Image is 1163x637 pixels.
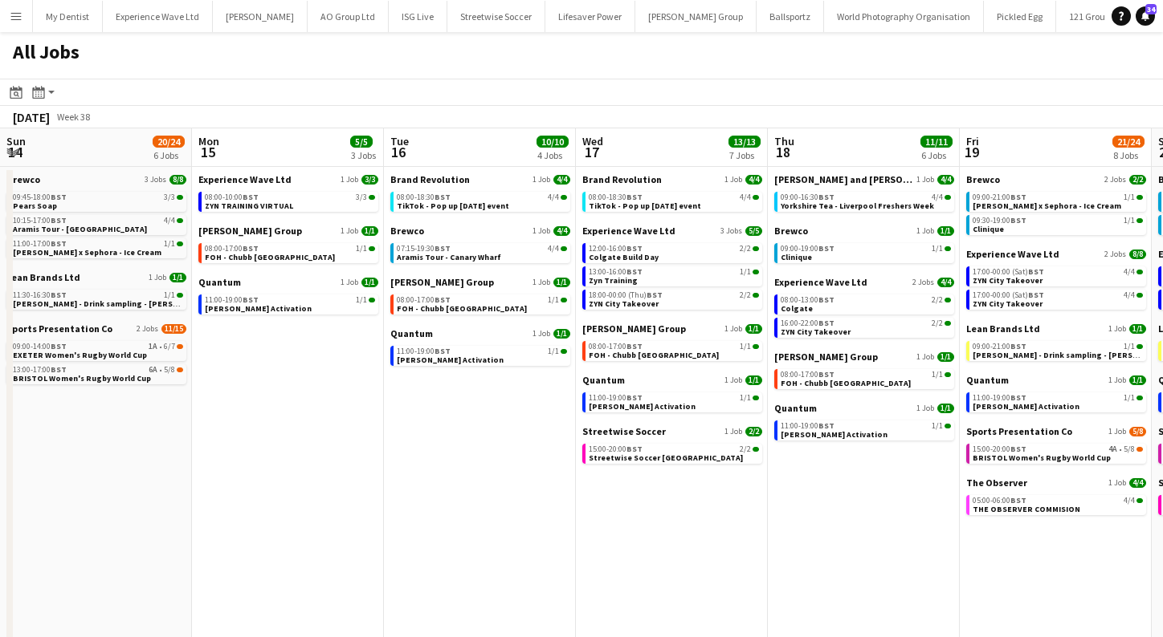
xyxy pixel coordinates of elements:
span: BST [818,318,835,328]
span: 1/1 [164,291,175,299]
span: BST [435,192,451,202]
span: 1/1 [361,278,378,287]
span: Mace Group [774,351,878,363]
div: • [13,366,183,374]
span: 1/1 [932,422,943,430]
span: 6/7 [164,343,175,351]
a: 13:00-16:00BST1/1Zyn Training [589,266,759,285]
a: 15:00-20:00BST2/2Streetwise Soccer [GEOGRAPHIC_DATA] [589,444,759,462]
span: 1/1 [169,273,186,282]
span: 8/8 [169,175,186,185]
span: TikTok - Pop up carnival event [589,201,701,211]
span: 1 Job [533,175,550,185]
div: Sports Presentation Co2 Jobs11/1509:00-14:00BST1A•6/7EXETER Women's Rugby World Cup13:00-17:00BST... [6,323,186,387]
a: 09:00-16:30BST4/4Yorkshire Tea - Liverpool Freshers Week [781,192,951,210]
span: 1 Job [916,404,934,413]
span: BST [51,238,67,249]
span: 1 Job [1108,324,1126,334]
a: Experience Wave Ltd2 Jobs8/8 [966,248,1146,260]
span: BST [51,341,67,351]
span: 4/4 [740,193,751,201]
span: 1 Job [533,226,550,236]
span: Sports Presentation Co [966,425,1072,437]
span: 2/2 [1129,175,1146,185]
span: 1/1 [745,375,762,385]
span: BST [51,364,67,375]
div: [PERSON_NAME] Group1 Job1/108:00-17:00BST1/1FOH - Chubb [GEOGRAPHIC_DATA] [774,351,954,402]
span: 1/1 [548,347,559,355]
a: 09:00-19:00BST1/1Clinique [781,243,951,262]
a: 08:00-18:30BST4/4TikTok - Pop up [DATE] event [397,192,567,210]
span: Bettys and Taylors [774,173,913,185]
span: 4/4 [937,278,954,287]
span: 11:00-19:00 [781,422,835,430]
span: FOH - Chubb Glasgow [781,378,911,388]
a: 08:00-13:00BST2/2Colgate [781,294,951,313]
span: 1/1 [1124,193,1135,201]
span: 2/2 [932,319,943,327]
span: 17:00-00:00 (Sat) [973,268,1044,276]
a: [PERSON_NAME] Group1 Job1/1 [582,323,762,335]
span: 08:00-13:00 [781,296,835,304]
span: Estée Lauder x Sephora - Ice Cream [973,201,1121,211]
a: 07:15-19:30BST4/4Aramis Tour - Canary Wharf [397,243,567,262]
span: BST [1010,215,1026,225]
span: 08:00-17:00 [589,343,643,351]
span: Estée Lauder x Sephora - Ice Cream [13,247,161,258]
span: BST [1028,290,1044,300]
span: 2 Jobs [1104,175,1126,185]
div: Experience Wave Ltd2 Jobs8/817:00-00:00 (Sat)BST4/4ZYN City Takeover17:00-00:00 (Sat)BST4/4ZYN Ci... [966,248,1146,323]
span: 17:00-00:00 (Sat) [973,291,1044,299]
div: Brand Revolution1 Job4/408:00-18:30BST4/4TikTok - Pop up [DATE] event [390,173,570,225]
span: Experience Wave Ltd [582,225,675,237]
span: 1/1 [356,296,367,304]
span: Experience Wave Ltd [198,173,292,185]
span: ZYN City Takeover [589,298,659,309]
span: ZYN City Takeover [973,275,1043,286]
a: [PERSON_NAME] Group1 Job1/1 [390,276,570,288]
span: FOH - Chubb Glasgow [589,350,719,360]
span: 2 Jobs [137,324,158,334]
a: 08:00-18:30BST4/4TikTok - Pop up [DATE] event [589,192,759,210]
div: Experience Wave Ltd1 Job3/308:00-10:00BST3/3ZYN TRAINING VIRTUAL [198,173,378,225]
span: FOH - Chubb Glasgow [205,252,335,262]
span: Brand Revolution [582,173,662,185]
a: Brand Revolution1 Job4/4 [390,173,570,185]
span: 07:15-19:30 [397,245,451,253]
a: 09:00-14:00BST1A•6/7EXETER Women's Rugby World Cup [13,341,183,359]
span: Brewco [390,225,424,237]
span: 09:45-18:00 [13,193,67,201]
button: My Dentist [33,1,103,32]
a: 17:00-00:00 (Sat)BST4/4ZYN City Takeover [973,290,1143,308]
span: 6A [149,366,157,374]
span: 4/4 [1124,268,1135,276]
span: BST [626,192,643,202]
a: [PERSON_NAME] Group1 Job1/1 [198,225,378,237]
button: ISG Live [389,1,447,32]
span: BST [626,392,643,403]
a: Quantum1 Job1/1 [198,276,378,288]
span: BST [626,243,643,254]
span: 2/2 [740,245,751,253]
span: 5/8 [1129,427,1146,436]
span: Aramis Tour - Leicester [13,224,147,234]
span: 09:00-19:00 [781,245,835,253]
span: Sports Presentation Co [6,323,112,335]
span: 1/1 [1124,217,1135,225]
a: Streetwise Soccer1 Job2/2 [582,425,762,437]
button: 121 Group [1056,1,1124,32]
span: BST [647,290,663,300]
span: BST [51,192,67,202]
span: Clinique [781,252,812,262]
span: Aramis Tour - Canary Wharf [397,252,501,262]
span: 11:00-19:00 [397,347,451,355]
span: 09:00-16:30 [781,193,835,201]
span: Quantum [582,374,625,386]
span: 1 Job [916,175,934,185]
button: Experience Wave Ltd [103,1,213,32]
span: Cirio Waitrose Activation [397,355,504,365]
span: 08:00-18:30 [397,193,451,201]
a: 08:00-17:00BST1/1FOH - Chubb [GEOGRAPHIC_DATA] [781,369,951,387]
span: 2/2 [745,427,762,436]
span: FOH - Chubb Glasgow [397,303,527,314]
